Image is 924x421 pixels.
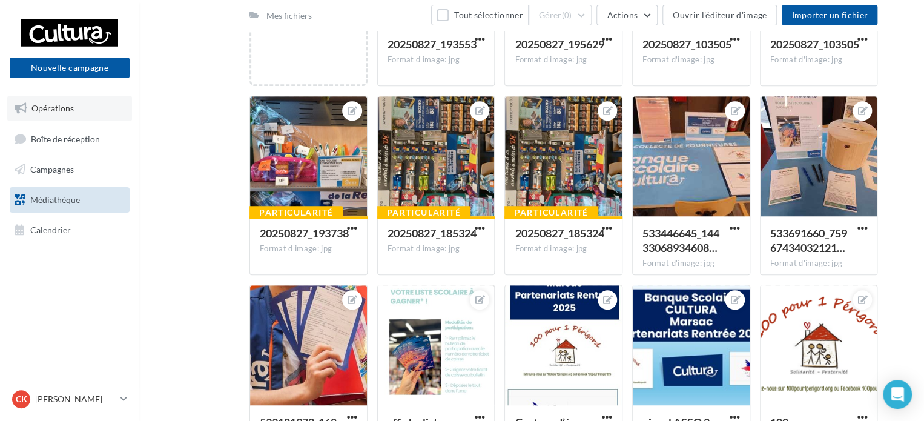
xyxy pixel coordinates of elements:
[35,393,116,405] p: [PERSON_NAME]
[515,38,604,51] span: 20250827_195629
[515,227,604,240] span: 20250827_185324
[642,258,740,269] div: Format d'image: jpg
[260,244,357,254] div: Format d'image: jpg
[642,227,719,254] span: 533446645_1443306893460872_5671080717779255891_n
[30,194,80,205] span: Médiathèque
[7,157,132,182] a: Campagnes
[16,393,27,405] span: CK
[31,103,74,113] span: Opérations
[388,38,477,51] span: 20250827_193553
[7,187,132,213] a: Médiathèque
[562,10,572,20] span: (0)
[770,55,868,65] div: Format d'image: jpg
[249,206,343,219] div: Particularité
[388,55,485,65] div: Format d'image: jpg
[431,5,528,25] button: Tout sélectionner
[7,217,132,243] a: Calendrier
[782,5,877,25] button: Importer un fichier
[7,96,132,121] a: Opérations
[388,227,477,240] span: 20250827_185324
[770,38,859,51] span: 20250827_103505
[515,55,612,65] div: Format d'image: jpg
[770,258,868,269] div: Format d'image: jpg
[770,227,847,254] span: 533691660_759674340321213_5019129855291146512_n
[607,10,637,20] span: Actions
[662,5,777,25] button: Ouvrir l'éditeur d'image
[596,5,657,25] button: Actions
[377,206,470,219] div: Particularité
[515,244,612,254] div: Format d'image: jpg
[791,10,868,20] span: Importer un fichier
[30,224,71,234] span: Calendrier
[10,388,130,411] a: CK [PERSON_NAME]
[10,58,130,78] button: Nouvelle campagne
[31,133,100,144] span: Boîte de réception
[7,126,132,152] a: Boîte de réception
[504,206,598,219] div: Particularité
[529,5,592,25] button: Gérer(0)
[266,10,312,22] div: Mes fichiers
[642,38,731,51] span: 20250827_103505
[388,244,485,254] div: Format d'image: jpg
[883,380,912,409] div: Open Intercom Messenger
[642,55,740,65] div: Format d'image: jpg
[260,227,349,240] span: 20250827_193738
[30,164,74,174] span: Campagnes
